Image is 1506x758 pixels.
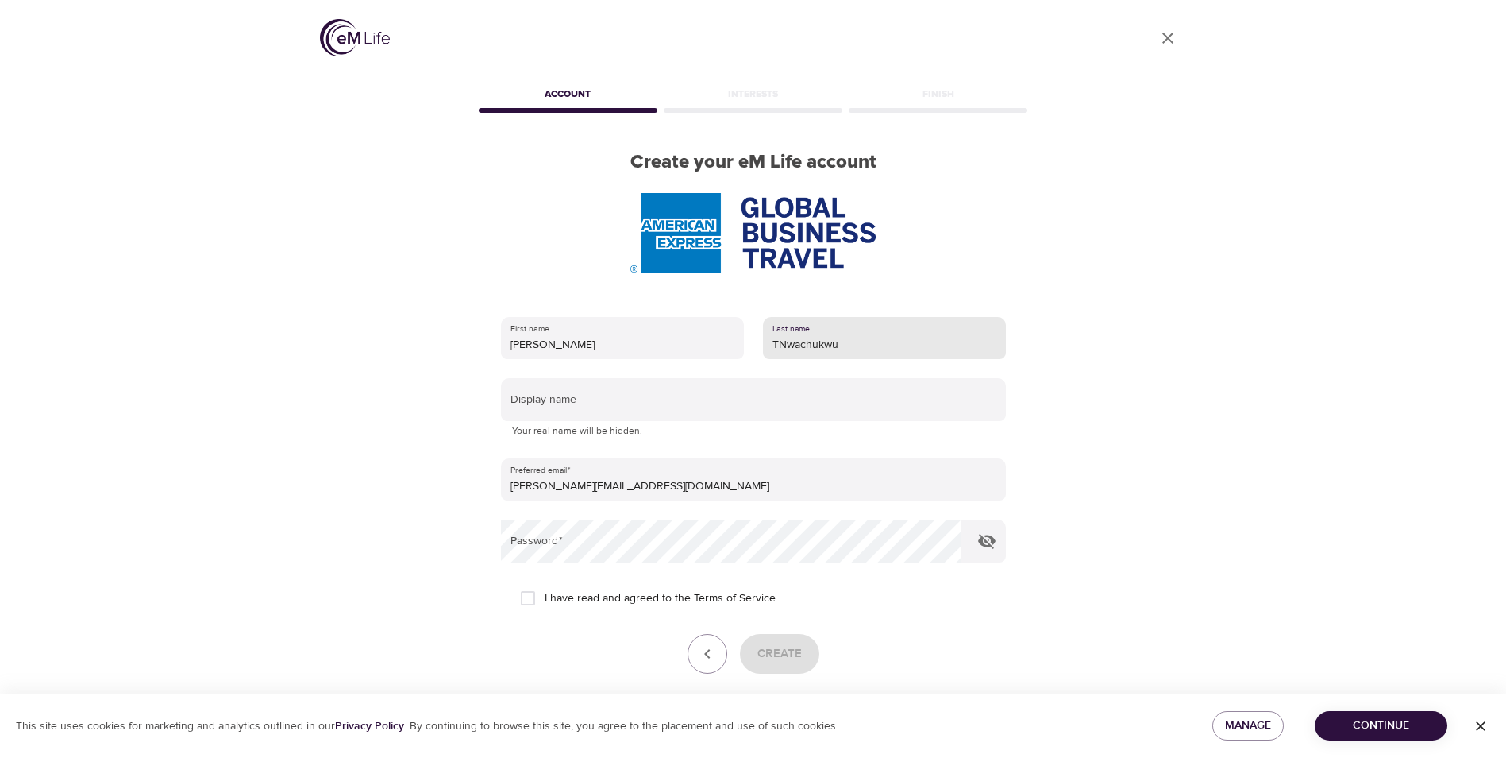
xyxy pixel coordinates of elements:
span: Continue [1327,716,1435,736]
h2: Create your eM Life account [476,151,1031,174]
p: Your real name will be hidden. [512,423,995,439]
a: close [1149,19,1187,57]
button: Manage [1212,711,1284,741]
span: Manage [1225,716,1271,736]
a: Terms of Service [694,590,776,607]
img: logo [320,19,390,56]
a: Privacy Policy [335,719,404,733]
span: I have read and agreed to the [545,590,776,607]
button: Continue [1315,711,1447,741]
img: AmEx%20GBT%20logo.png [630,193,875,273]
